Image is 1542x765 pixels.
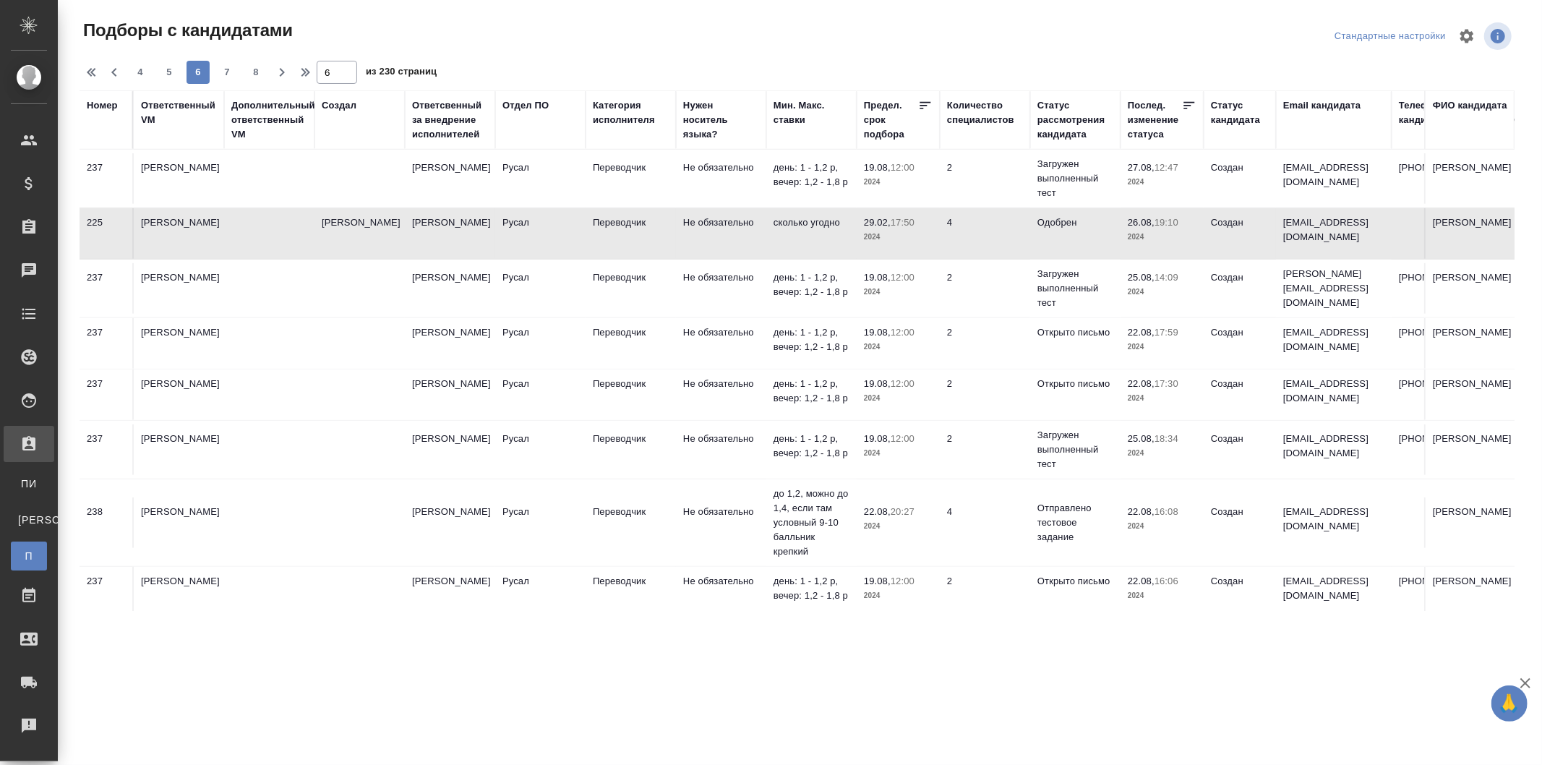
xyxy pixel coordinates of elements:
td: 237 [80,263,134,314]
td: 2 [940,567,1030,617]
td: [PERSON_NAME] [1424,208,1515,259]
button: 8 [244,61,267,84]
td: Русал [495,497,586,548]
td: Не обязательно [676,153,766,204]
span: 5 [158,65,181,80]
div: Количество специалистов [947,98,1023,127]
p: 27.08, [1128,162,1155,173]
td: 2 [940,263,1030,314]
p: [PERSON_NAME][EMAIL_ADDRESS][DOMAIN_NAME] [1283,267,1384,310]
p: [EMAIL_ADDRESS][DOMAIN_NAME] [1283,432,1384,461]
td: [PERSON_NAME] [405,153,495,204]
p: 19.08, [864,162,891,173]
td: Одобрен [1030,208,1121,259]
td: Переводчик [586,567,676,617]
td: 237 [80,369,134,420]
p: 19.08, [864,433,891,444]
td: Не обязательно [676,369,766,420]
div: split button [1331,25,1449,48]
button: 🙏 [1491,685,1528,722]
div: Предел. срок подбора [864,98,918,142]
td: Переводчик [586,153,676,204]
td: Не обязательно [676,263,766,314]
p: 2024 [864,175,933,189]
p: 25.08, [1128,272,1155,283]
td: 237 [80,153,134,204]
div: Статус кандидата [1211,98,1269,127]
td: Открыто письмо [1030,369,1121,420]
td: день: 1 - 1,2 р, вечер: 1,2 - 1,8 р [766,369,857,420]
a: [PERSON_NAME] [11,505,47,534]
td: Создан [1204,318,1276,369]
span: ПИ [18,476,40,491]
p: 12:00 [891,433,915,444]
td: Создан [1204,369,1276,420]
div: Создал [322,98,356,113]
td: 237 [80,424,134,475]
td: до 1,2, можно до 1,4, если там условный 9-10 балльник крепкий [766,479,857,566]
td: Переводчик [586,424,676,475]
p: 25.08, [1128,433,1155,444]
p: 2024 [1128,285,1196,299]
td: 225 [80,208,134,259]
td: Переводчик [586,318,676,369]
p: 2024 [1128,391,1196,406]
td: [PERSON_NAME] [134,318,224,369]
p: 12:00 [891,272,915,283]
p: 2024 [864,519,933,534]
p: 17:50 [891,217,915,228]
span: 4 [129,65,152,80]
div: Послед. изменение статуса [1128,98,1182,142]
p: [EMAIL_ADDRESS][DOMAIN_NAME] [1283,325,1384,354]
td: 237 [80,567,134,617]
p: [PHONE_NUMBER] [1399,432,1475,446]
p: 16:06 [1155,576,1178,586]
td: Переводчик [586,369,676,420]
td: Загружен выполненный тест [1030,260,1121,317]
td: день: 1 - 1,2 р, вечер: 1,2 - 1,8 р [766,424,857,475]
p: 26.08, [1128,217,1155,228]
td: Открыто письмо [1030,567,1121,617]
td: [PERSON_NAME] [405,567,495,617]
td: [PERSON_NAME] [1424,318,1515,369]
p: 18:34 [1155,433,1178,444]
span: Посмотреть информацию [1484,22,1515,50]
p: 2024 [1128,519,1196,534]
p: [EMAIL_ADDRESS][DOMAIN_NAME] [1283,215,1384,244]
p: [PHONE_NUMBER] [1399,325,1475,340]
td: 2 [940,153,1030,204]
td: [PERSON_NAME] [1424,497,1515,548]
td: [PERSON_NAME] [1424,567,1515,617]
div: Дополнительный ответственный VM [231,98,315,142]
td: Русал [495,369,586,420]
p: 19.08, [864,272,891,283]
td: Загружен выполненный тест [1030,421,1121,479]
p: 19.08, [864,327,891,338]
span: из 230 страниц [366,63,437,84]
div: Отдел ПО [502,98,549,113]
td: Отправлено тестовое задание [1030,494,1121,552]
div: Телефон кандидата [1399,98,1475,127]
td: Переводчик [586,263,676,314]
p: [PHONE_NUMBER] [1399,574,1475,589]
td: день: 1 - 1,2 р, вечер: 1,2 - 1,8 р [766,567,857,617]
td: Не обязательно [676,424,766,475]
p: 17:59 [1155,327,1178,338]
td: Переводчик [586,497,676,548]
td: [PERSON_NAME] [1424,369,1515,420]
p: 19:10 [1155,217,1178,228]
span: Подборы с кандидатами [80,19,293,42]
p: 14:09 [1155,272,1178,283]
p: 12:00 [891,576,915,586]
td: [PERSON_NAME] [134,369,224,420]
td: 4 [940,208,1030,259]
span: Настроить таблицу [1449,19,1484,54]
button: 4 [129,61,152,84]
td: день: 1 - 1,2 р, вечер: 1,2 - 1,8 р [766,153,857,204]
td: Создан [1204,208,1276,259]
p: 12:00 [891,378,915,389]
td: [PERSON_NAME] [405,263,495,314]
p: 2024 [1128,340,1196,354]
td: Открыто письмо [1030,318,1121,369]
td: [PERSON_NAME] [134,153,224,204]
